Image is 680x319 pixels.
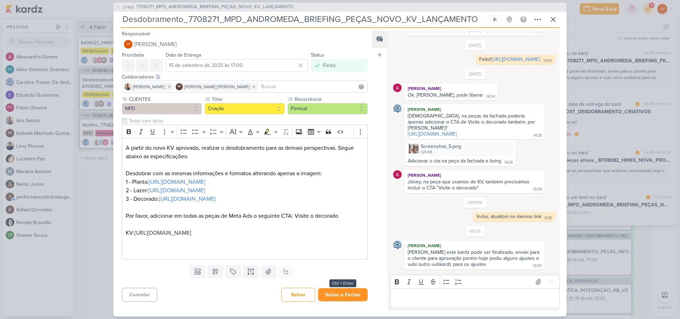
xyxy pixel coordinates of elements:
div: Isabella Machado Guimarães [176,83,183,90]
div: 19:59 [543,58,552,64]
label: Prioridade [122,52,144,58]
div: Ligar relógio [492,17,498,22]
p: Desdobrar com as mesmas informações e formatos alterando apenas a imagem: [126,169,364,178]
div: 11:26 [534,29,542,35]
div: Screenshot_5.png [406,141,514,156]
label: Responsável [122,31,150,37]
div: [DEMOGRAPHIC_DATA], na peças da fachada poderia apenas adicionar o CTA de Visite o decorado també... [408,113,542,131]
div: 14:25 [533,133,542,138]
label: Time [211,96,285,103]
div: Screenshot_5.png [421,143,461,150]
a: [URL][DOMAIN_NAME] [135,229,191,237]
input: Select a date [166,59,308,72]
input: Texto sem título [127,117,368,125]
label: Status [311,52,324,58]
button: MPD [122,103,202,114]
a: [URL][DOMAIN_NAME] [159,195,216,203]
input: Buscar [260,82,366,91]
a: [URL][DOMAIN_NAME] [149,178,205,186]
span: [PERSON_NAME] [134,40,177,49]
p: A partir do novo KV aprovado, realizar o desdobramento para as demais perspectivas. Segue abaixo ... [126,144,364,169]
span: [PERSON_NAME] [133,84,165,90]
a: [URL][DOMAIN_NAME] [408,131,457,137]
div: 8:38 [545,215,552,221]
div: 13:00 [533,263,542,269]
div: Editor toolbar [122,125,368,138]
button: JV [PERSON_NAME] [122,38,368,51]
div: Adicionar o cta na peça da fachada e living [408,158,501,164]
label: Data de Entrega [166,52,201,58]
p: IM [177,85,181,89]
div: [PERSON_NAME] [406,172,543,179]
button: Pontual [288,103,368,114]
a: [URL][DOMAIN_NAME] [491,56,540,62]
img: rYBPUcs1qN0c7MH6UOwyd6YqBUGLsdZBwfLTy107.png [409,144,419,154]
div: 14:26 [504,160,513,165]
div: Jôney, na peça que usamos de KV, também precisamos incluir o CTA "Visite o decorado" [408,179,531,191]
label: Recorrência [294,96,368,103]
div: Feito! [479,56,540,62]
button: Salvar e Fechar [318,288,368,301]
div: Inclui, atualizei no mesmo link [477,213,542,220]
button: Salvar [281,288,315,302]
img: Iara Santos [124,83,131,90]
button: Cancelar [122,288,157,302]
div: 15:04 [533,187,542,192]
div: Ctrl + Enter [329,279,356,287]
div: Ok. [PERSON_NAME], pode liberar [408,92,483,98]
img: Alessandra Gomes [393,170,402,179]
div: Editor editing area: main [122,138,368,260]
img: Alessandra Gomes [393,84,402,92]
div: [PERSON_NAME] [406,85,497,92]
div: [PERSON_NAME] este kardz pode ser finalizado, enviei para o cliente para aprovação porém hoje ped... [408,249,541,267]
img: Caroline Traven De Andrade [393,241,402,249]
div: Editor editing area: main [390,289,560,308]
img: Caroline Traven De Andrade [393,104,402,113]
div: [PERSON_NAME] [406,242,543,249]
a: [URL][DOMAIN_NAME] [148,187,205,194]
input: Kard Sem Título [120,13,487,26]
button: Criação [205,103,285,114]
div: Colaboradores [122,73,368,81]
div: 14:04 [486,94,495,99]
div: Joney Viana [124,40,132,49]
span: [PERSON_NAME] [PERSON_NAME] [184,84,250,90]
p: JV [126,42,130,46]
div: 126 KB [421,149,461,155]
div: [PERSON_NAME] [406,106,543,113]
label: CLIENTES [128,96,202,103]
div: Feito [323,61,336,70]
p: 1 - Planta: 2 - Lazer: 3 - Decorado: Por favor, adicionar em todas as peças de Meta Ads o seguint... [126,178,364,254]
button: Feito [311,59,368,72]
div: Editor toolbar [390,275,560,289]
